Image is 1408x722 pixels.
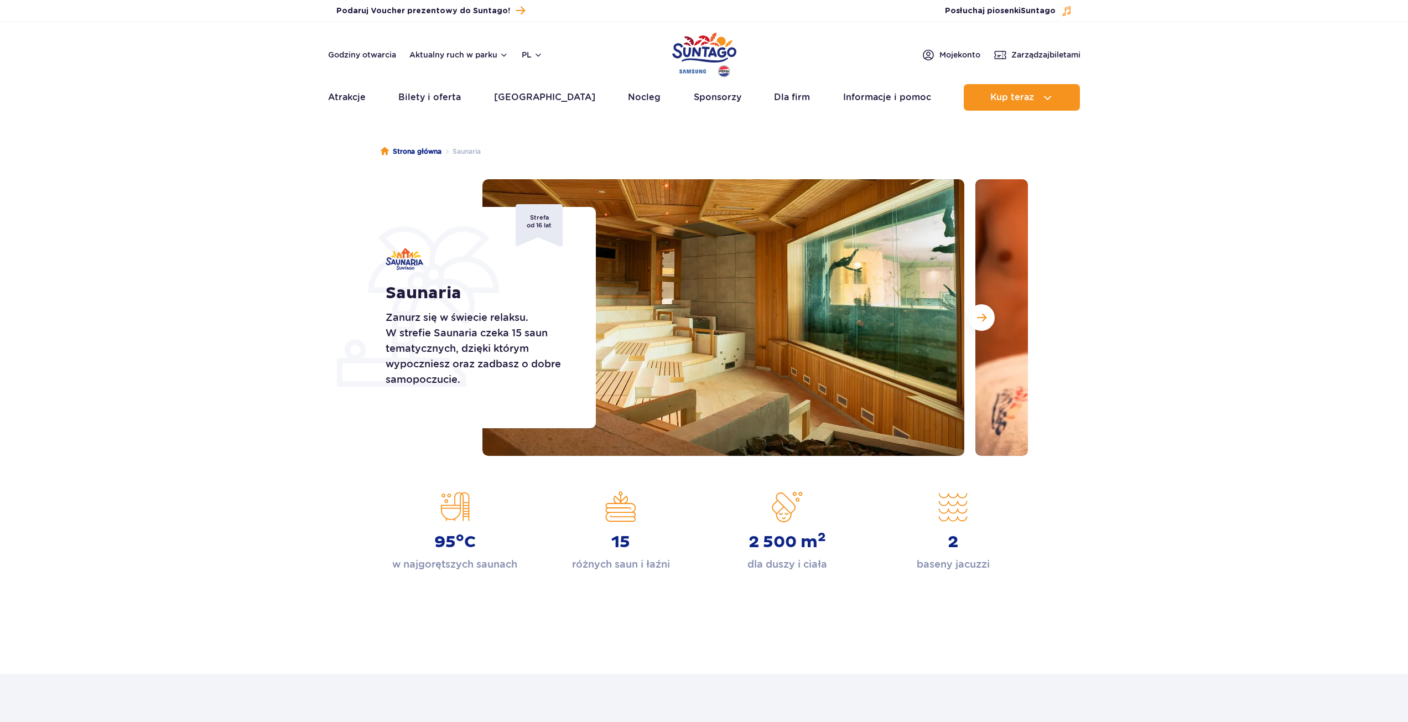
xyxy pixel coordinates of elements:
span: Suntago [1021,7,1056,15]
a: [GEOGRAPHIC_DATA] [494,84,595,111]
a: Podaruj Voucher prezentowy do Suntago! [336,3,525,18]
sup: o [456,529,464,545]
strong: 2 [948,532,958,552]
p: w najgorętszych saunach [392,557,517,572]
span: Moje konto [939,49,980,60]
button: Kup teraz [964,84,1080,111]
a: Nocleg [628,84,661,111]
li: Saunaria [441,146,481,157]
span: Posłuchaj piosenki [945,6,1056,17]
a: Godziny otwarcia [328,49,396,60]
a: Informacje i pomoc [843,84,931,111]
a: Park of Poland [672,28,736,79]
p: Zanurz się w świecie relaksu. W strefie Saunaria czeka 15 saun tematycznych, dzięki którym wypocz... [386,310,571,387]
button: pl [522,49,543,60]
p: różnych saun i łaźni [572,557,670,572]
a: Bilety i oferta [398,84,461,111]
a: Atrakcje [328,84,366,111]
a: Mojekonto [922,48,980,61]
strong: 95 C [434,532,476,552]
p: baseny jacuzzi [917,557,990,572]
img: Saunaria [386,248,423,270]
strong: 15 [611,532,630,552]
span: Podaruj Voucher prezentowy do Suntago! [336,6,510,17]
span: Kup teraz [990,92,1034,102]
div: Strefa od 16 lat [516,204,563,247]
button: Aktualny ruch w parku [409,50,508,59]
h1: Saunaria [386,283,571,303]
a: Sponsorzy [694,84,741,111]
p: dla duszy i ciała [747,557,827,572]
a: Dla firm [774,84,810,111]
a: Zarządzajbiletami [994,48,1080,61]
a: Strona główna [381,146,441,157]
button: Posłuchaj piosenkiSuntago [945,6,1072,17]
sup: 2 [818,529,826,545]
strong: 2 500 m [749,532,826,552]
span: Zarządzaj biletami [1011,49,1080,60]
button: Następny slajd [968,304,995,331]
